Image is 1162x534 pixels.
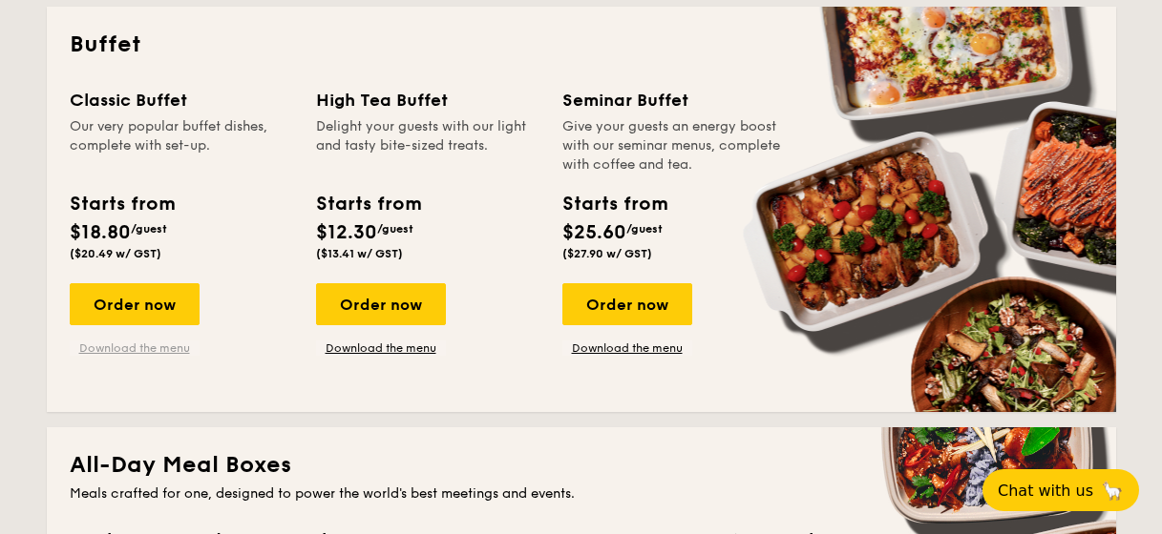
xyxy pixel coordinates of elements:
[562,117,786,175] div: Give your guests an energy boost with our seminar menus, complete with coffee and tea.
[316,283,446,325] div: Order now
[70,283,200,325] div: Order now
[316,340,446,356] a: Download the menu
[562,247,652,260] span: ($27.90 w/ GST)
[982,469,1139,511] button: Chat with us🦙
[70,450,1093,481] h2: All-Day Meal Boxes
[316,247,403,260] span: ($13.41 w/ GST)
[316,117,539,175] div: Delight your guests with our light and tasty bite-sized treats.
[562,283,692,325] div: Order now
[70,190,174,218] div: Starts from
[562,340,692,356] a: Download the menu
[70,484,1093,503] div: Meals crafted for one, designed to power the world's best meetings and events.
[70,247,161,260] span: ($20.49 w/ GST)
[70,340,200,356] a: Download the menu
[562,87,786,113] div: Seminar Buffet
[316,87,539,113] div: High Tea Buffet
[70,117,293,175] div: Our very popular buffet dishes, complete with set-up.
[1101,480,1124,502] span: 🦙
[562,190,666,218] div: Starts from
[562,221,626,244] span: $25.60
[316,221,377,244] span: $12.30
[70,30,1093,60] h2: Buffet
[377,222,413,236] span: /guest
[998,482,1093,500] span: Chat with us
[131,222,167,236] span: /guest
[70,87,293,113] div: Classic Buffet
[626,222,663,236] span: /guest
[70,221,131,244] span: $18.80
[316,190,420,218] div: Starts from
